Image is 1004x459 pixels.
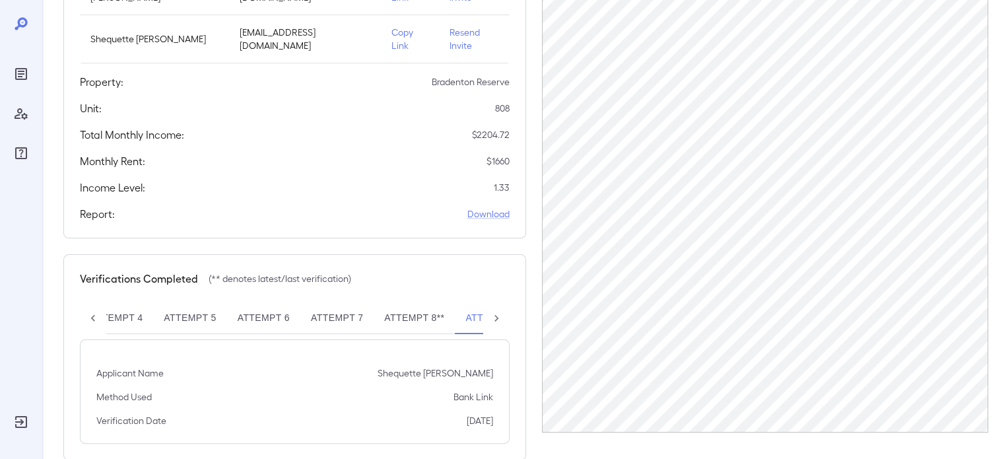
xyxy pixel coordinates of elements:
[486,155,510,168] p: $ 1660
[453,390,493,404] p: Bank Link
[80,271,198,287] h5: Verifications Completed
[227,302,300,334] button: Attempt 6
[472,128,510,141] p: $ 2204.72
[80,180,145,195] h5: Income Level:
[90,32,218,46] p: Shequette [PERSON_NAME]
[80,127,184,143] h5: Total Monthly Income:
[450,26,499,52] p: Resend Invite
[374,302,455,334] button: Attempt 8**
[11,143,32,164] div: FAQ
[240,26,371,52] p: [EMAIL_ADDRESS][DOMAIN_NAME]
[80,74,123,90] h5: Property:
[11,103,32,124] div: Manage Users
[391,26,428,52] p: Copy Link
[153,302,226,334] button: Attempt 5
[80,153,145,169] h5: Monthly Rent:
[300,302,374,334] button: Attempt 7
[96,414,166,427] p: Verification Date
[80,206,115,222] h5: Report:
[467,207,510,221] a: Download
[494,181,510,194] p: 1.33
[11,411,32,433] div: Log Out
[80,302,153,334] button: Attempt 4
[432,75,510,88] p: Bradenton Reserve
[378,367,493,380] p: Shequette [PERSON_NAME]
[96,367,164,380] p: Applicant Name
[80,100,102,116] h5: Unit:
[495,102,510,115] p: 808
[467,414,493,427] p: [DATE]
[11,63,32,85] div: Reports
[96,390,152,404] p: Method Used
[209,272,351,285] p: (** denotes latest/last verification)
[455,302,536,334] button: Attempt 9**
